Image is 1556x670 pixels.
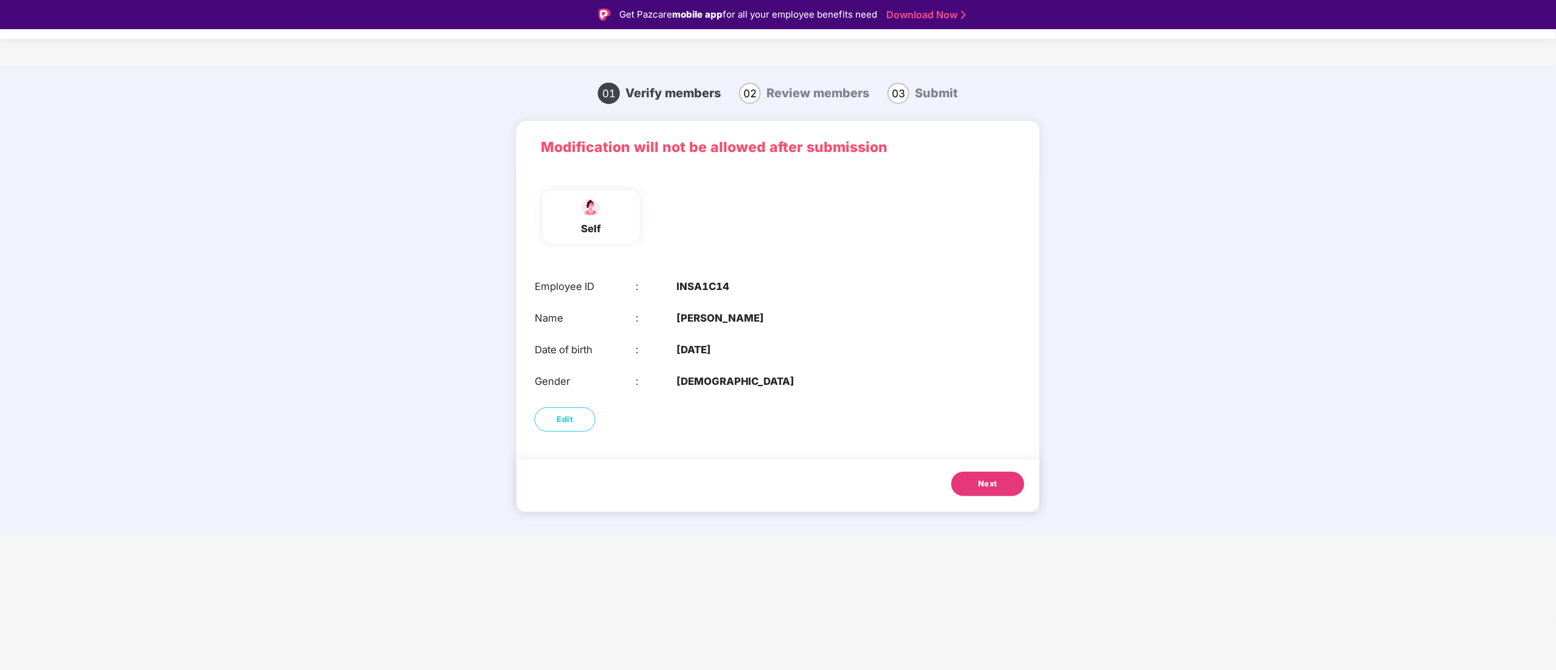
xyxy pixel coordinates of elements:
[557,413,574,426] span: Edit
[598,83,620,104] span: 01
[676,278,729,294] b: INSA1C14
[576,221,606,237] div: self
[599,9,611,21] img: Logo
[535,407,596,432] button: Edit
[978,478,998,490] span: Next
[636,342,677,357] div: :
[535,373,636,389] div: Gender
[676,310,764,326] b: [PERSON_NAME]
[535,278,636,294] div: Employee ID
[951,472,1024,496] button: Next
[915,86,958,100] span: Submit
[636,278,677,294] div: :
[576,196,606,218] img: svg+xml;base64,PHN2ZyBpZD0iU3BvdXNlX2ljb24iIHhtbG5zPSJodHRwOi8vd3d3LnczLm9yZy8yMDAwL3N2ZyIgd2lkdG...
[961,9,966,21] img: Stroke
[636,310,677,326] div: :
[676,373,794,389] b: [DEMOGRAPHIC_DATA]
[535,310,636,326] div: Name
[636,373,677,389] div: :
[739,83,761,104] span: 02
[886,9,962,21] a: Download Now
[541,136,1015,158] p: Modification will not be allowed after submission
[766,86,869,100] span: Review members
[625,86,721,100] span: Verify members
[535,342,636,357] div: Date of birth
[619,7,877,22] div: Get Pazcare for all your employee benefits need
[672,9,723,20] strong: mobile app
[887,83,909,104] span: 03
[676,342,711,357] b: [DATE]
